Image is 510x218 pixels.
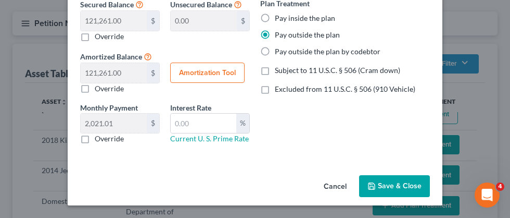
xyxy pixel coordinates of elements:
input: 0.00 [81,63,147,83]
span: Excluded from 11 U.S.C. § 506 (910 Vehicle) [275,84,415,93]
div: $ [237,11,249,31]
label: Pay outside the plan [275,30,340,40]
label: Override [95,31,124,42]
input: 0.00 [171,114,236,134]
span: Amortized Balance [80,52,142,61]
div: $ [147,11,159,31]
label: Pay outside the plan by codebtor [275,46,380,57]
iframe: Intercom live chat [475,183,500,208]
span: 4 [496,183,504,191]
input: 0.00 [171,11,237,31]
a: Current U. S. Prime Rate [170,134,249,143]
label: Monthly Payment [80,102,138,113]
label: Pay inside the plan [275,13,335,23]
div: $ [147,63,159,83]
span: Subject to 11 U.S.C. § 506 (Cram down) [275,66,400,75]
div: % [236,114,249,134]
button: Cancel [315,176,355,197]
label: Override [95,83,124,94]
div: $ [147,114,159,134]
button: Amortization Tool [170,63,245,83]
label: Interest Rate [170,102,211,113]
button: Save & Close [359,175,430,197]
input: 0.00 [81,11,147,31]
label: Override [95,134,124,144]
input: 0.00 [81,114,147,134]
